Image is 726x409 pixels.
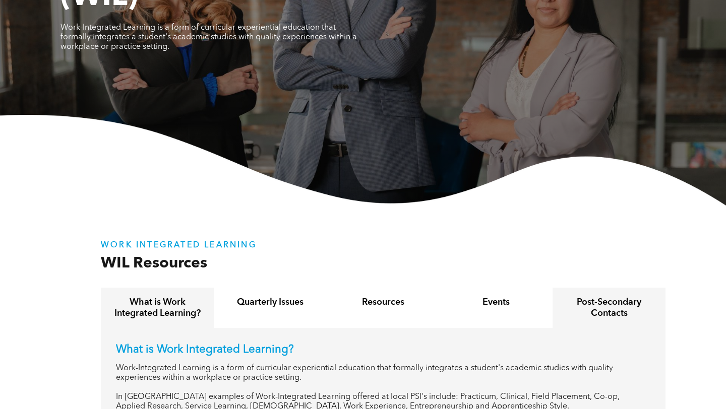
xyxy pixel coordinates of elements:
p: Work-Integrated Learning is a form of curricular experiential education that formally integrates ... [116,364,650,383]
h4: What is Work Integrated Learning? [110,297,205,319]
span: WIL Resources [101,256,207,271]
strong: WORK INTEGRATED LEARNING [101,241,257,249]
h4: Post-Secondary Contacts [562,297,656,319]
h4: Quarterly Issues [223,297,318,308]
h4: Resources [336,297,431,308]
h4: Events [449,297,543,308]
p: What is Work Integrated Learning? [116,343,650,356]
span: Work-Integrated Learning is a form of curricular experiential education that formally integrates ... [60,24,357,51]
